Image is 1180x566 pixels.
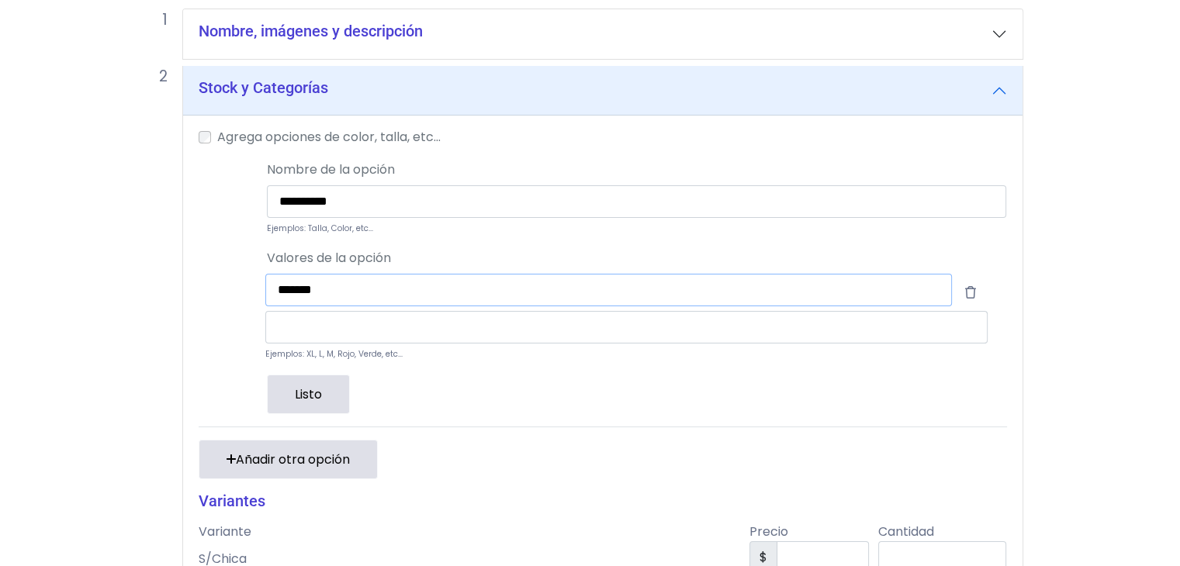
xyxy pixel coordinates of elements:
button: Listo [267,374,350,414]
div: Variante [189,523,741,541]
span: Ejemplos: XL, L, M, Rojo, Verde, etc... [265,348,403,360]
div: Cantidad [878,523,1016,541]
i: Borrar [952,274,988,311]
label: Agrega opciones de color, talla, etc... [217,128,441,147]
button: Stock y Categorías [183,66,1023,116]
label: Nombre de la opción [267,160,395,179]
h5: Stock y Categorías [199,78,328,97]
button: Nombre, imágenes y descripción [183,9,1023,59]
h5: Nombre, imágenes y descripción [199,22,423,40]
button: Añadir otra opción [199,440,378,479]
label: Valores de la opción [267,236,391,267]
h5: Variantes [199,492,1007,510]
span: Ejemplos: Talla, Color, etc... [267,223,373,234]
div: Precio [740,523,878,541]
